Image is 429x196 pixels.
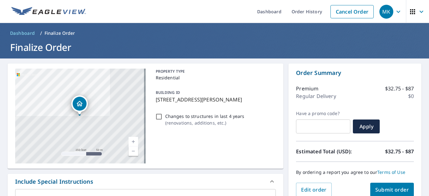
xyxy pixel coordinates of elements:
[301,186,327,193] span: Edit order
[296,169,414,175] p: By ordering a report you agree to our
[8,174,283,189] div: Include Special Instructions
[45,30,75,36] p: Finalize Order
[15,177,93,186] div: Include Special Instructions
[375,186,409,193] span: Submit order
[156,74,274,81] p: Residential
[129,137,138,146] a: Current Level 17, Zoom In
[165,113,245,119] p: Changes to structures in last 4 years
[377,169,405,175] a: Terms of Use
[156,96,274,103] p: [STREET_ADDRESS][PERSON_NAME]
[8,28,421,38] nav: breadcrumb
[379,5,393,19] div: MK
[8,41,421,54] h1: Finalize Order
[129,146,138,156] a: Current Level 17, Zoom Out
[40,29,42,37] li: /
[296,148,355,155] p: Estimated Total (USD):
[10,30,35,36] span: Dashboard
[296,111,350,116] label: Have a promo code?
[8,28,38,38] a: Dashboard
[71,95,88,115] div: Dropped pin, building 1, Residential property, 1019 Eliason Rd Alcolu, SC 29001
[330,5,374,18] a: Cancel Order
[385,85,414,92] p: $32.75 - $87
[358,123,375,130] span: Apply
[11,7,86,16] img: EV Logo
[156,90,180,95] p: BUILDING ID
[385,148,414,155] p: $32.75 - $87
[165,119,245,126] p: ( renovations, additions, etc. )
[296,69,414,77] p: Order Summary
[296,92,336,100] p: Regular Delivery
[408,92,414,100] p: $0
[156,69,274,74] p: PROPERTY TYPE
[353,119,380,133] button: Apply
[296,85,318,92] p: Premium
